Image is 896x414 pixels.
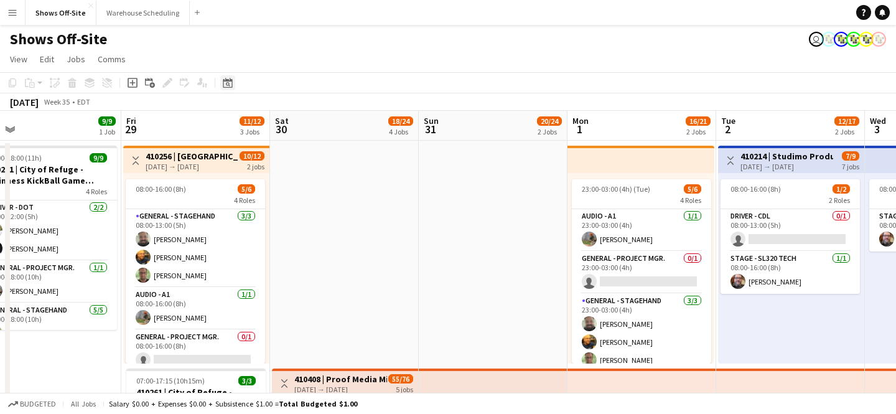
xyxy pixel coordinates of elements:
[62,51,90,67] a: Jobs
[247,161,264,171] div: 2 jobs
[98,54,126,65] span: Comms
[109,399,357,408] div: Salary $0.00 + Expenses $0.00 + Subsistence $1.00 =
[829,195,850,205] span: 2 Roles
[684,184,701,194] span: 5/6
[719,122,735,136] span: 2
[537,116,562,126] span: 20/24
[234,195,255,205] span: 4 Roles
[126,209,265,288] app-card-role: General - Stagehand3/308:00-13:00 (5h)[PERSON_NAME][PERSON_NAME][PERSON_NAME]
[686,116,711,126] span: 16/21
[68,399,98,408] span: All jobs
[809,32,824,47] app-user-avatar: Toryn Tamborello
[90,153,107,162] span: 9/9
[26,1,96,25] button: Shows Off-Site
[240,151,264,161] span: 10/12
[35,51,59,67] a: Edit
[10,30,107,49] h1: Shows Off-Site
[124,122,136,136] span: 29
[126,179,265,364] app-job-card: 08:00-16:00 (8h)5/64 RolesGeneral - Stagehand3/308:00-13:00 (5h)[PERSON_NAME][PERSON_NAME][PERSON...
[86,187,107,196] span: 4 Roles
[40,54,54,65] span: Edit
[842,161,859,171] div: 7 jobs
[572,209,711,252] app-card-role: Audio - A11/123:00-03:00 (4h)[PERSON_NAME]
[721,209,860,252] app-card-role: Driver - CDL0/108:00-13:00 (5h)
[859,32,874,47] app-user-avatar: Labor Coordinator
[6,397,58,411] button: Budgeted
[740,151,833,162] h3: 410214 | Studimo Productions
[99,127,115,136] div: 1 Job
[146,162,238,171] div: [DATE] → [DATE]
[834,32,849,47] app-user-avatar: Labor Coordinator
[126,330,265,372] app-card-role: General - Project Mgr.0/108:00-16:00 (8h)
[835,127,859,136] div: 2 Jobs
[871,32,886,47] app-user-avatar: Labor Coordinator
[93,51,131,67] a: Comms
[238,376,256,385] span: 3/3
[538,127,561,136] div: 2 Jobs
[240,127,264,136] div: 3 Jobs
[572,294,711,372] app-card-role: General - Stagehand3/323:00-03:00 (4h)[PERSON_NAME][PERSON_NAME][PERSON_NAME]
[870,115,886,126] span: Wed
[136,376,205,385] span: 07:00-17:15 (10h15m)
[740,162,833,171] div: [DATE] → [DATE]
[833,184,850,194] span: 1/2
[582,184,650,194] span: 23:00-03:00 (4h) (Tue)
[730,184,781,194] span: 08:00-16:00 (8h)
[572,252,711,294] app-card-role: General - Project Mgr.0/123:00-03:00 (4h)
[10,54,27,65] span: View
[388,374,413,383] span: 55/76
[294,385,387,394] div: [DATE] → [DATE]
[77,97,90,106] div: EDT
[20,400,56,408] span: Budgeted
[721,252,860,294] app-card-role: Stage - SL320 Tech1/108:00-16:00 (8h)[PERSON_NAME]
[238,184,255,194] span: 5/6
[834,116,859,126] span: 12/17
[126,288,265,330] app-card-role: Audio - A11/108:00-16:00 (8h)[PERSON_NAME]
[41,97,72,106] span: Week 35
[126,115,136,126] span: Fri
[680,195,701,205] span: 4 Roles
[868,122,886,136] span: 3
[842,151,859,161] span: 7/9
[389,127,413,136] div: 4 Jobs
[821,32,836,47] app-user-avatar: Labor Coordinator
[67,54,85,65] span: Jobs
[422,122,439,136] span: 31
[146,151,238,162] h3: 410256 | [GEOGRAPHIC_DATA] - Fall Camp 2025
[846,32,861,47] app-user-avatar: Labor Coordinator
[279,399,357,408] span: Total Budgeted $1.00
[571,122,589,136] span: 1
[721,179,860,294] app-job-card: 08:00-16:00 (8h)1/22 RolesDriver - CDL0/108:00-13:00 (5h) Stage - SL320 Tech1/108:00-16:00 (8h)[P...
[136,184,186,194] span: 08:00-16:00 (8h)
[721,115,735,126] span: Tue
[424,115,439,126] span: Sun
[5,51,32,67] a: View
[240,116,264,126] span: 11/12
[10,96,39,108] div: [DATE]
[572,179,711,364] app-job-card: 23:00-03:00 (4h) (Tue)5/64 RolesAudio - A11/123:00-03:00 (4h)[PERSON_NAME]General - Project Mgr.0...
[686,127,710,136] div: 2 Jobs
[273,122,289,136] span: 30
[98,116,116,126] span: 9/9
[96,1,190,25] button: Warehouse Scheduling
[126,387,266,409] h3: 410261 | City of Refuge - Guinness KickBall Game
[275,115,289,126] span: Sat
[572,115,589,126] span: Mon
[294,374,387,385] h3: 410408 | Proof Media Mix - Virgin Cruise 2025
[388,116,413,126] span: 18/24
[396,383,413,394] div: 5 jobs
